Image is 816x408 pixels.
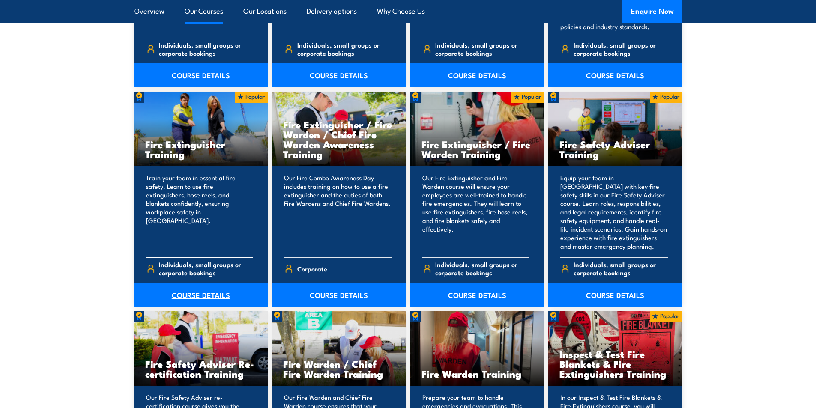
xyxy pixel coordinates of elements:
[272,283,406,307] a: COURSE DETAILS
[283,359,395,378] h3: Fire Warden / Chief Fire Warden Training
[421,139,533,159] h3: Fire Extinguisher / Fire Warden Training
[422,173,530,250] p: Our Fire Extinguisher and Fire Warden course will ensure your employees are well-trained to handl...
[560,173,668,250] p: Equip your team in [GEOGRAPHIC_DATA] with key fire safety skills in our Fire Safety Adviser cours...
[548,63,682,87] a: COURSE DETAILS
[159,260,253,277] span: Individuals, small groups or corporate bookings
[410,63,544,87] a: COURSE DETAILS
[134,283,268,307] a: COURSE DETAILS
[284,173,392,250] p: Our Fire Combo Awareness Day includes training on how to use a fire extinguisher and the duties o...
[421,369,533,378] h3: Fire Warden Training
[548,283,682,307] a: COURSE DETAILS
[559,139,671,159] h3: Fire Safety Adviser Training
[272,63,406,87] a: COURSE DETAILS
[410,283,544,307] a: COURSE DETAILS
[145,359,257,378] h3: Fire Safety Adviser Re-certification Training
[145,139,257,159] h3: Fire Extinguisher Training
[134,63,268,87] a: COURSE DETAILS
[297,262,327,275] span: Corporate
[146,173,254,250] p: Train your team in essential fire safety. Learn to use fire extinguishers, hose reels, and blanke...
[159,41,253,57] span: Individuals, small groups or corporate bookings
[559,349,671,378] h3: Inspect & Test Fire Blankets & Fire Extinguishers Training
[297,41,392,57] span: Individuals, small groups or corporate bookings
[435,260,529,277] span: Individuals, small groups or corporate bookings
[283,119,395,159] h3: Fire Extinguisher / Fire Warden / Chief Fire Warden Awareness Training
[574,41,668,57] span: Individuals, small groups or corporate bookings
[435,41,529,57] span: Individuals, small groups or corporate bookings
[574,260,668,277] span: Individuals, small groups or corporate bookings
